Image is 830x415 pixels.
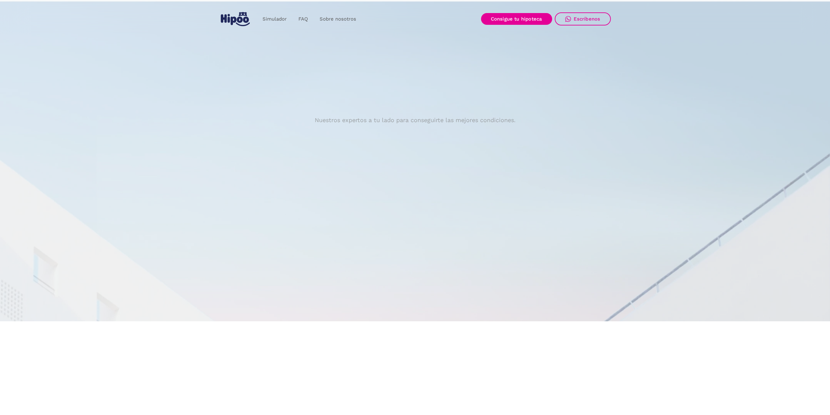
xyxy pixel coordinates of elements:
a: Consigue tu hipoteca [481,13,552,25]
a: home [219,9,251,29]
a: Escríbenos [555,12,611,25]
a: FAQ [293,13,314,25]
p: Nuestros expertos a tu lado para conseguirte las mejores condiciones. [315,118,516,123]
a: Sobre nosotros [314,13,362,25]
a: Simulador [257,13,293,25]
div: Escríbenos [574,16,600,22]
